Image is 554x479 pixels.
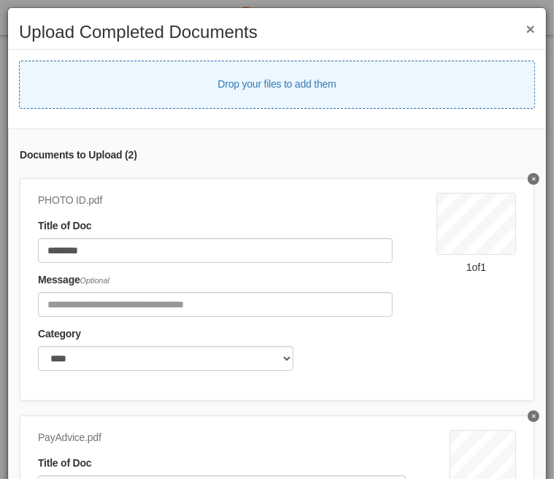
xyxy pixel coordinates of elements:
label: Title of Doc [38,218,91,234]
div: PHOTO ID.pdf [38,193,393,209]
div: Drop your files to add them [218,77,336,93]
button: Delete PayAdvice [528,410,539,422]
span: Optional [80,276,109,285]
input: Document Title [38,238,393,263]
label: Title of Doc [38,456,91,472]
div: 1 of 1 [436,260,516,275]
label: Message [38,272,109,288]
label: Category [38,326,81,342]
div: PayAdvice.pdf [38,430,406,446]
select: Category [38,346,293,371]
button: × [526,21,535,37]
input: Include any comments on this document [38,292,393,317]
button: Delete PHOTO ID [528,173,539,185]
div: Documents to Upload ( 2 ) [20,147,534,164]
h2: Upload Completed Documents [19,23,535,42]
